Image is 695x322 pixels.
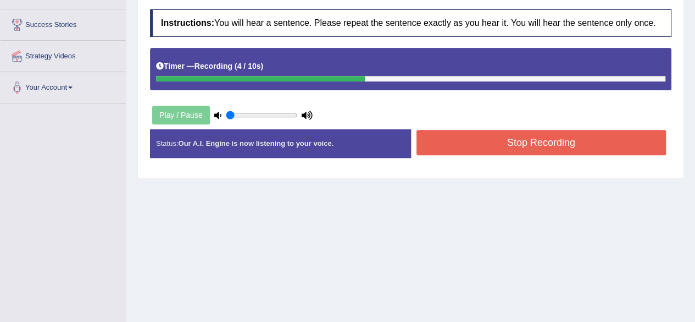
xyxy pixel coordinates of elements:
[194,62,232,70] b: Recording
[237,62,261,70] b: 4 / 10s
[156,62,263,70] h5: Timer —
[1,72,126,100] a: Your Account
[161,18,214,28] b: Instructions:
[416,130,666,155] button: Stop Recording
[1,41,126,68] a: Strategy Videos
[178,139,333,148] strong: Our A.I. Engine is now listening to your voice.
[150,9,671,37] h4: You will hear a sentence. Please repeat the sentence exactly as you hear it. You will hear the se...
[1,9,126,37] a: Success Stories
[150,129,411,157] div: Status:
[235,62,237,70] b: (
[260,62,263,70] b: )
